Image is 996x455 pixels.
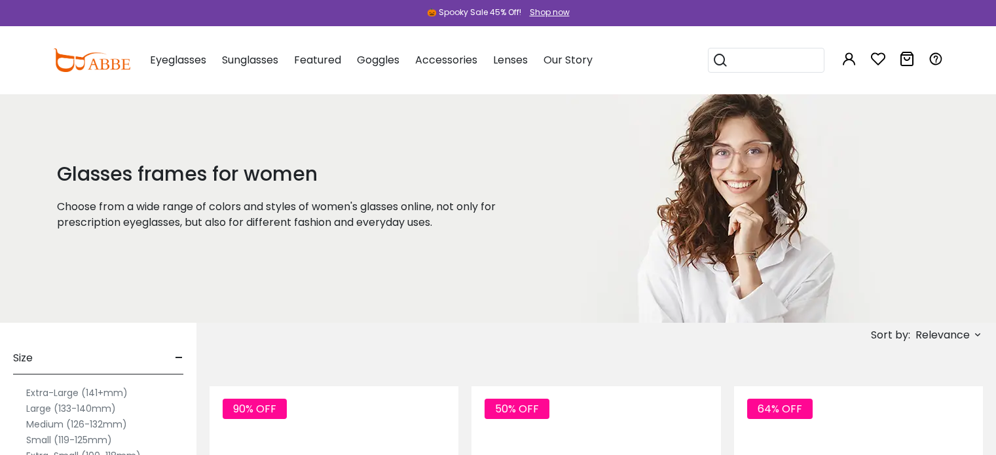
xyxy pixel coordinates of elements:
div: 🎃 Spooky Sale 45% Off! [427,7,521,18]
span: Lenses [493,52,528,67]
span: Eyeglasses [150,52,206,67]
span: Goggles [357,52,399,67]
span: - [175,342,183,374]
span: 50% OFF [485,399,549,419]
span: Sunglasses [222,52,278,67]
h1: Glasses frames for women [57,162,534,186]
span: 64% OFF [747,399,813,419]
img: glasses frames for women [566,94,898,323]
span: Our Story [544,52,593,67]
label: Large (133-140mm) [26,401,116,416]
p: Choose from a wide range of colors and styles of women's glasses online, not only for prescriptio... [57,199,534,230]
span: Relevance [915,323,970,347]
span: Accessories [415,52,477,67]
label: Medium (126-132mm) [26,416,127,432]
img: abbeglasses.com [53,48,130,72]
span: Size [13,342,33,374]
a: Shop now [523,7,570,18]
label: Small (119-125mm) [26,432,112,448]
span: 90% OFF [223,399,287,419]
span: Featured [294,52,341,67]
label: Extra-Large (141+mm) [26,385,128,401]
span: Sort by: [871,327,910,342]
div: Shop now [530,7,570,18]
